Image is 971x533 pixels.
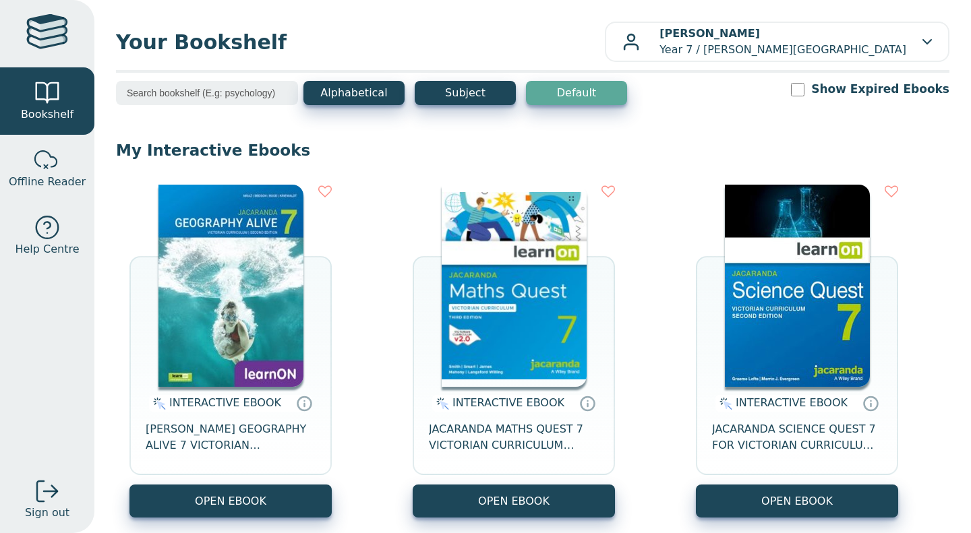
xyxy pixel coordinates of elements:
[715,396,732,412] img: interactive.svg
[25,505,69,521] span: Sign out
[605,22,949,62] button: [PERSON_NAME]Year 7 / [PERSON_NAME][GEOGRAPHIC_DATA]
[15,241,79,257] span: Help Centre
[862,395,879,411] a: Interactive eBooks are accessed online via the publisher’s portal. They contain interactive resou...
[712,421,882,453] span: JACARANDA SCIENCE QUEST 7 FOR VICTORIAN CURRICULUM LEARNON 2E EBOOK
[9,174,86,190] span: Offline Reader
[129,484,332,518] button: OPEN EBOOK
[158,185,303,387] img: cc9fd0c4-7e91-e911-a97e-0272d098c78b.jpg
[21,106,73,123] span: Bookshelf
[149,396,166,412] img: interactive.svg
[659,26,906,58] p: Year 7 / [PERSON_NAME][GEOGRAPHIC_DATA]
[725,185,870,387] img: 329c5ec2-5188-ea11-a992-0272d098c78b.jpg
[303,81,405,105] button: Alphabetical
[415,81,516,105] button: Subject
[116,81,298,105] input: Search bookshelf (E.g: psychology)
[432,396,449,412] img: interactive.svg
[296,395,312,411] a: Interactive eBooks are accessed online via the publisher’s portal. They contain interactive resou...
[659,27,760,40] b: [PERSON_NAME]
[696,484,898,518] button: OPEN EBOOK
[116,27,605,57] span: Your Bookshelf
[442,185,587,387] img: b87b3e28-4171-4aeb-a345-7fa4fe4e6e25.jpg
[169,396,281,409] span: INTERACTIVE EBOOK
[116,140,949,160] p: My Interactive Ebooks
[811,81,949,98] label: Show Expired Ebooks
[413,484,615,518] button: OPEN EBOOK
[579,395,595,411] a: Interactive eBooks are accessed online via the publisher’s portal. They contain interactive resou...
[736,396,848,409] span: INTERACTIVE EBOOK
[429,421,599,453] span: JACARANDA MATHS QUEST 7 VICTORIAN CURRICULUM LEARNON EBOOK 3E
[452,396,564,409] span: INTERACTIVE EBOOK
[146,421,316,453] span: [PERSON_NAME] GEOGRAPHY ALIVE 7 VICTORIAN CURRICULUM LEARNON EBOOK 2E
[526,81,627,105] button: Default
